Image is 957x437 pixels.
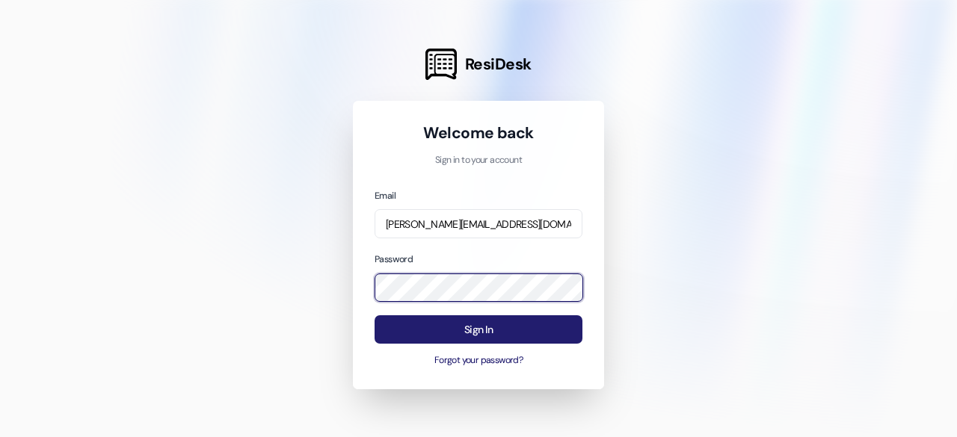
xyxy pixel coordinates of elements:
span: ResiDesk [465,54,532,75]
button: Forgot your password? [375,354,582,368]
label: Password [375,253,413,265]
button: Sign In [375,315,582,344]
h1: Welcome back [375,123,582,143]
p: Sign in to your account [375,154,582,167]
label: Email [375,190,396,202]
input: name@example.com [375,209,582,238]
img: ResiDesk Logo [425,49,457,80]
